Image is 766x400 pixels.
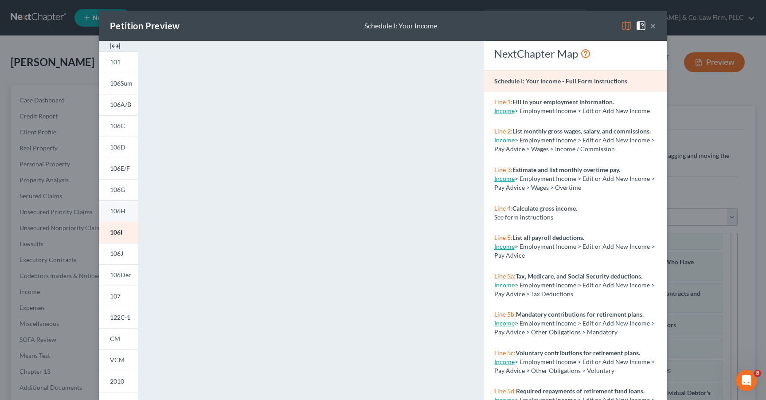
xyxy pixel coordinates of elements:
[99,222,138,243] a: 106I
[650,20,656,31] button: ×
[110,335,120,342] span: CM
[110,207,125,215] span: 106H
[494,107,515,114] a: Income
[494,319,515,327] a: Income
[494,175,515,182] a: Income
[110,186,125,193] span: 106G
[494,358,655,374] span: > Employment Income > Edit or Add New Income > Pay Advice > Other Obligations > Voluntary
[110,79,133,87] span: 106Sum
[99,73,138,94] a: 106Sum
[110,314,130,321] span: 122C-1
[494,349,516,357] span: Line 5c:
[494,213,553,221] span: See form instructions
[110,122,125,129] span: 106C
[110,58,121,66] span: 101
[494,136,655,153] span: > Employment Income > Edit or Add New Income > Pay Advice > Wages > Income / Commission
[494,234,512,241] span: Line 5:
[494,387,516,395] span: Line 5d:
[512,204,577,212] strong: Calculate gross income.
[494,243,655,259] span: > Employment Income > Edit or Add New Income > Pay Advice
[516,272,642,280] strong: Tax, Medicare, and Social Security deductions.
[516,387,645,395] strong: Required repayments of retirement fund loans.
[110,20,180,32] div: Petition Preview
[110,228,122,236] span: 106I
[99,179,138,200] a: 106G
[516,349,640,357] strong: Voluntary contributions for retirement plans.
[494,204,512,212] span: Line 4:
[110,250,123,257] span: 106J
[515,107,650,114] span: > Employment Income > Edit or Add New Income
[99,200,138,222] a: 106H
[512,234,584,241] strong: List all payroll deductions.
[494,243,515,250] a: Income
[99,51,138,73] a: 101
[736,370,757,391] iframe: Intercom live chat
[364,21,437,31] div: Schedule I: Your Income
[110,165,130,172] span: 106E/F
[110,377,124,385] span: 2010
[494,47,656,61] div: NextChapter Map
[494,166,512,173] span: Line 3:
[636,20,646,31] img: help-close-5ba153eb36485ed6c1ea00a893f15db1cb9b99d6cae46e1a8edb6c62d00a1a76.svg
[110,143,125,151] span: 106D
[99,307,138,328] a: 122C-1
[494,127,512,135] span: Line 2:
[99,264,138,286] a: 106Dec
[99,371,138,392] a: 2010
[99,243,138,264] a: 106J
[494,272,516,280] span: Line 5a:
[494,358,515,365] a: Income
[754,370,761,377] span: 8
[99,328,138,349] a: CM
[494,310,516,318] span: Line 5b:
[494,281,655,298] span: > Employment Income > Edit or Add New Income > Pay Advice > Tax Deductions
[494,98,512,106] span: Line 1:
[621,20,632,31] img: map-eea8200ae884c6f1103ae1953ef3d486a96c86aabb227e865a55264e3737af1f.svg
[99,115,138,137] a: 106C
[494,281,515,289] a: Income
[494,136,515,144] a: Income
[516,310,644,318] strong: Mandatory contributions for retirement plans.
[110,101,131,108] span: 106A/B
[494,319,655,336] span: > Employment Income > Edit or Add New Income > Pay Advice > Other Obligations > Mandatory
[99,286,138,307] a: 107
[512,98,614,106] strong: Fill in your employment information.
[99,137,138,158] a: 106D
[99,94,138,115] a: 106A/B
[512,166,620,173] strong: Estimate and list monthly overtime pay.
[110,41,121,51] img: expand-e0f6d898513216a626fdd78e52531dac95497ffd26381d4c15ee2fc46db09dca.svg
[110,292,121,300] span: 107
[99,349,138,371] a: VCM
[99,158,138,179] a: 106E/F
[110,356,125,364] span: VCM
[512,127,651,135] strong: List monthly gross wages, salary, and commissions.
[494,77,627,85] strong: Schedule I: Your Income - Full Form Instructions
[110,271,132,278] span: 106Dec
[494,175,655,191] span: > Employment Income > Edit or Add New Income > Pay Advice > Wages > Overtime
